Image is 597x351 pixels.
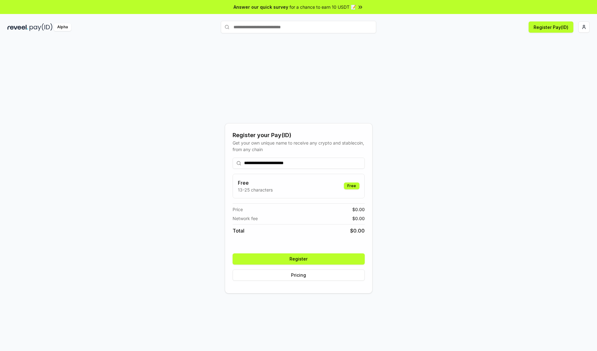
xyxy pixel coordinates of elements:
[529,21,573,33] button: Register Pay(ID)
[233,270,365,281] button: Pricing
[233,131,365,140] div: Register your Pay(ID)
[238,179,273,187] h3: Free
[233,227,244,234] span: Total
[54,23,71,31] div: Alpha
[7,23,28,31] img: reveel_dark
[344,182,359,189] div: Free
[233,215,258,222] span: Network fee
[30,23,53,31] img: pay_id
[352,206,365,213] span: $ 0.00
[289,4,356,10] span: for a chance to earn 10 USDT 📝
[233,206,243,213] span: Price
[238,187,273,193] p: 13-25 characters
[233,253,365,265] button: Register
[350,227,365,234] span: $ 0.00
[352,215,365,222] span: $ 0.00
[233,140,365,153] div: Get your own unique name to receive any crypto and stablecoin, from any chain
[234,4,288,10] span: Answer our quick survey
